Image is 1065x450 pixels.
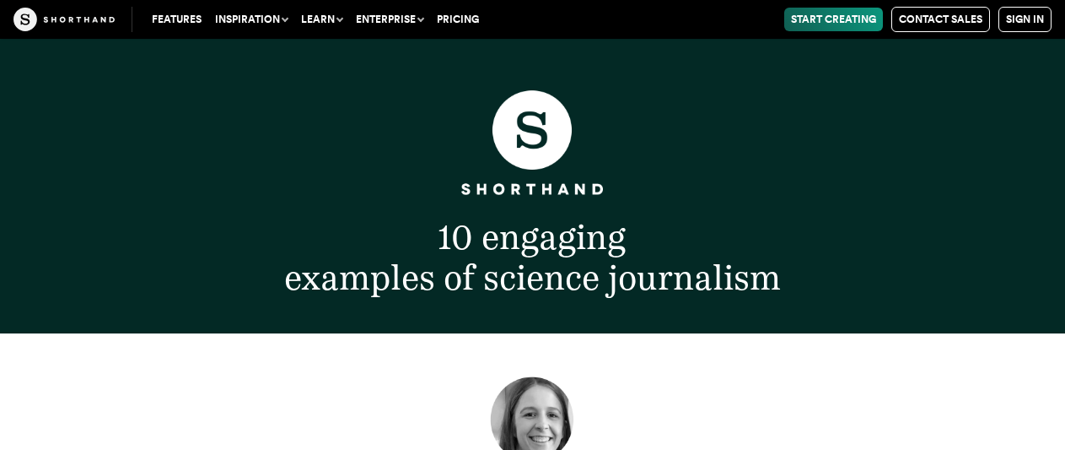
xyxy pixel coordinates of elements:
[294,8,349,31] button: Learn
[13,8,115,31] img: The Craft
[349,8,430,31] button: Enterprise
[430,8,486,31] a: Pricing
[891,7,990,32] a: Contact Sales
[784,8,883,31] a: Start Creating
[998,7,1052,32] a: Sign in
[145,8,208,31] a: Features
[97,217,968,300] h2: 10 engaging examples of science journalism
[208,8,294,31] button: Inspiration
